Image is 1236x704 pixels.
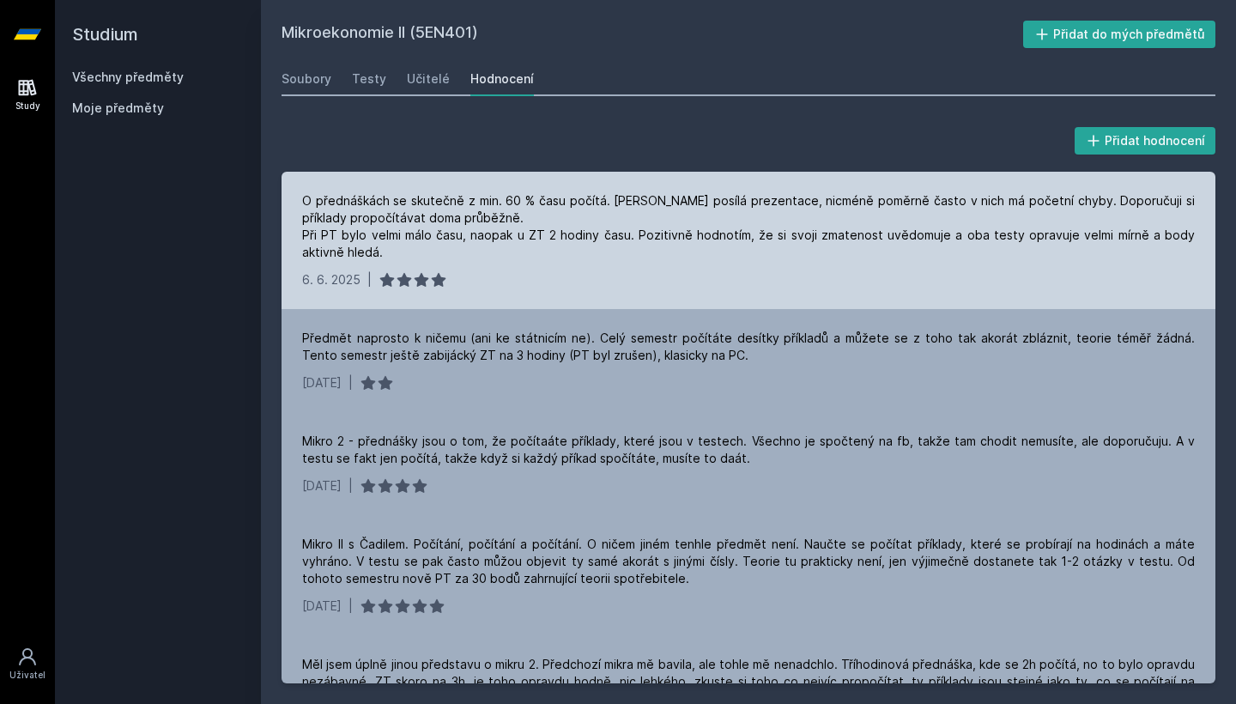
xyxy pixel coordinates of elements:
div: Uživatel [9,669,45,682]
div: | [348,374,353,391]
div: | [367,271,372,288]
div: [DATE] [302,598,342,615]
button: Přidat do mých předmětů [1023,21,1216,48]
div: | [348,598,353,615]
button: Přidat hodnocení [1075,127,1216,155]
div: 6. 6. 2025 [302,271,360,288]
a: Učitelé [407,62,450,96]
div: Mikro II s Čadilem. Počítání, počítání a počítání. O ničem jiném tenhle předmět není. Naučte se p... [302,536,1195,587]
div: | [348,477,353,495]
div: Mikro 2 - přednášky jsou o tom, že počítaáte příklady, které jsou v testech. Všechno je spočtený ... [302,433,1195,467]
h2: Mikroekonomie II (5EN401) [282,21,1023,48]
a: Uživatel [3,638,51,690]
div: Předmět naprosto k ničemu (ani ke státnicím ne). Celý semestr počítáte desítky příkladů a můžete ... [302,330,1195,364]
div: O přednáškách se skutečně z min. 60 % času počítá. [PERSON_NAME] posílá prezentace, nicméně poměr... [302,192,1195,261]
div: Hodnocení [470,70,534,88]
span: Moje předměty [72,100,164,117]
div: Učitelé [407,70,450,88]
a: Soubory [282,62,331,96]
a: Hodnocení [470,62,534,96]
div: [DATE] [302,477,342,495]
a: Testy [352,62,386,96]
a: Všechny předměty [72,70,184,84]
div: Testy [352,70,386,88]
div: Study [15,100,40,112]
a: Study [3,69,51,121]
div: Soubory [282,70,331,88]
div: [DATE] [302,374,342,391]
